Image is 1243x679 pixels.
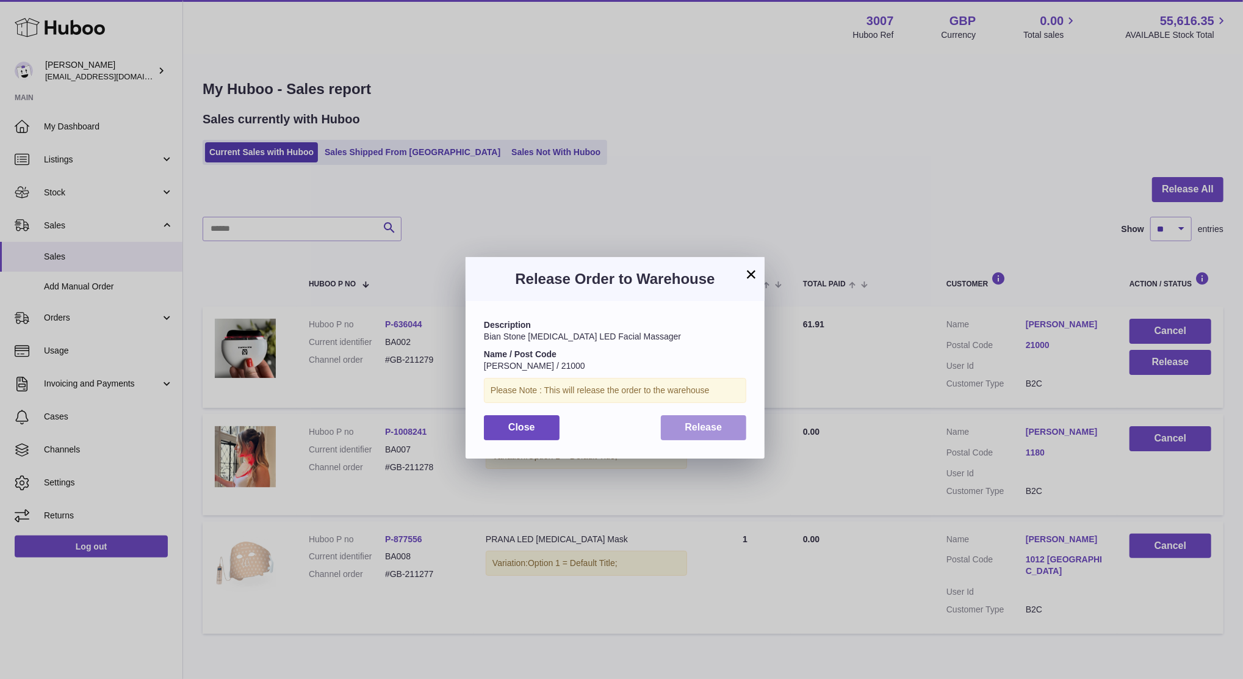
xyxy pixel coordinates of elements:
span: Bian Stone [MEDICAL_DATA] LED Facial Massager [484,332,681,341]
strong: Name / Post Code [484,349,557,359]
button: Release [661,415,747,440]
div: Please Note : This will release the order to the warehouse [484,378,746,403]
button: Close [484,415,560,440]
span: Close [508,422,535,432]
h3: Release Order to Warehouse [484,269,746,289]
span: [PERSON_NAME] / 21000 [484,361,585,371]
button: × [744,267,758,281]
span: Release [685,422,722,432]
strong: Description [484,320,531,330]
